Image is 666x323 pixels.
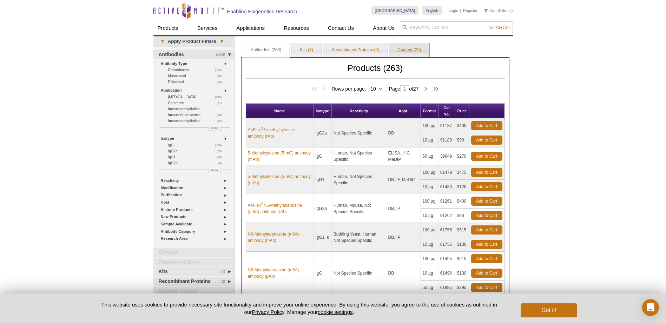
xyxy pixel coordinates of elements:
[217,79,225,85] span: (20)
[438,147,455,165] td: 39649
[429,86,440,93] span: Last Page
[248,267,312,279] a: N6-Methyladenosine (m6A) antibody (pAb)
[386,165,421,194] td: DB, IF, MeDIP
[421,119,438,133] td: 100 µg
[455,104,469,119] th: Price
[385,85,422,92] span: Page of
[421,165,438,180] td: 100 µg
[455,180,469,194] td: $120
[211,125,218,131] span: More
[399,21,513,33] input: Keyword, Cat. No.
[153,36,234,47] a: ▾Apply Product Filters▾
[161,220,230,228] a: Sample Available
[471,121,502,130] a: Add to Cart
[215,142,226,148] span: (126)
[161,228,230,235] a: Antibody Category
[161,60,230,67] a: Antibody Type
[248,150,312,163] a: 5-Methylcytosine (5-mC) antibody (mAb)
[153,21,183,35] a: Products
[369,21,399,35] a: About Us
[438,133,455,147] td: 91188
[261,202,263,206] sup: ®
[455,281,469,295] td: $295
[471,152,502,161] a: Add to Cart
[314,119,332,147] td: IgG2a
[279,21,313,35] a: Resources
[153,287,234,296] a: Reporter Assays
[455,252,469,266] td: $515
[386,147,421,165] td: ELISA, IHC, MeDIP
[484,8,497,13] a: Cart
[438,281,455,295] td: 61995
[471,182,502,191] a: Add to Cart
[371,6,419,15] a: [GEOGRAPHIC_DATA]
[161,206,230,213] a: Histone Products
[314,104,332,119] th: Isotype
[161,87,230,94] a: Application
[218,160,226,166] span: (6)
[168,148,226,154] a: (95)IgG2a
[215,94,226,100] span: (213)
[161,177,230,184] a: Reactivity
[455,209,469,223] td: $90
[321,86,328,93] span: Previous Page
[438,194,455,209] td: 91261
[455,165,469,180] td: $475
[332,194,387,223] td: Human, Mouse, Not Species Specific
[422,86,429,93] span: Next Page
[310,86,321,93] span: First Page
[168,118,226,124] a: (52)Immunoprecipitation
[455,133,469,147] td: $90
[232,21,269,35] a: Applications
[455,237,469,252] td: $130
[332,104,387,119] th: Reactivity
[421,104,438,119] th: Format
[314,165,332,194] td: IgG1
[153,50,234,59] a: (263)Antibodies
[471,269,502,278] a: Add to Cart
[421,237,438,252] td: 10 µg
[324,21,358,35] a: Contact Us
[220,267,229,276] span: (7)
[471,168,502,177] a: Add to Cart
[471,211,502,220] a: Add to Cart
[455,194,469,209] td: $400
[421,194,438,209] td: 100 µg
[422,6,442,15] a: English
[168,67,226,73] a: (195)Recombinant
[246,65,505,79] h2: Products (263)
[193,21,222,35] a: Services
[521,303,577,317] button: Got it!
[209,170,220,173] a: More
[386,194,421,223] td: DB, IP
[386,104,421,119] th: Appl.
[471,225,502,235] a: Add to Cart
[314,223,332,252] td: IgG1, k
[168,100,226,112] a: (61)Chromatin Immunoprecipitation
[332,119,387,147] td: Not Species Specific
[471,136,502,145] a: Add to Cart
[421,223,438,237] td: 100 µg
[261,126,263,130] sup: ®
[421,147,438,165] td: 50 µg
[168,94,226,100] a: (213)[MEDICAL_DATA]
[386,223,421,252] td: DB, IP
[438,252,455,266] td: 61495
[314,252,332,295] td: IgG
[153,258,234,267] a: Fluorescent Dyes
[421,180,438,194] td: 10 µg
[161,135,230,142] a: Isotype
[161,199,230,206] a: Host
[168,79,226,85] a: (20)Polyclonal
[168,160,226,166] a: (6)IgG2b
[168,154,226,160] a: (25)IgG1
[460,6,461,15] li: |
[242,43,290,57] a: Antibodies (263)
[438,104,455,119] th: Cat No.
[157,38,168,45] span: ▾
[161,191,230,199] a: Purification
[421,266,438,281] td: 10 µg
[161,184,230,192] a: Modification
[217,73,225,79] span: (48)
[217,118,225,124] span: (52)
